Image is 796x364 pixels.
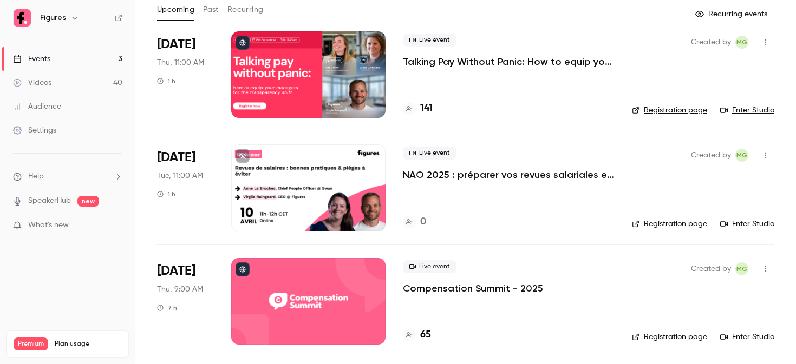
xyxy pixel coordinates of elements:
span: Thu, 9:00 AM [157,284,203,295]
button: Recurring [227,1,264,18]
a: Enter Studio [720,219,774,229]
a: 141 [403,101,433,116]
span: Help [28,171,44,182]
a: Talking Pay Without Panic: How to equip your managers for the transparency shift [403,55,615,68]
div: Audience [13,101,61,112]
span: [DATE] [157,262,195,280]
button: Recurring events [690,5,774,23]
span: Mégane Gateau [735,36,748,49]
div: Settings [13,125,56,136]
span: Mégane Gateau [735,262,748,275]
a: 0 [403,215,426,229]
a: Registration page [632,332,707,342]
a: Registration page [632,219,707,229]
iframe: Noticeable Trigger [109,221,122,230]
img: Figures [14,9,31,27]
span: Plan usage [55,340,122,348]
a: Enter Studio [720,105,774,116]
span: [DATE] [157,36,195,53]
span: Tue, 11:00 AM [157,170,203,181]
div: Oct 16 Thu, 9:00 AM (Europe/Paris) [157,258,214,345]
li: help-dropdown-opener [13,171,122,182]
span: Live event [403,34,456,47]
a: Compensation Summit - 2025 [403,282,543,295]
div: 1 h [157,190,175,198]
span: Live event [403,260,456,273]
div: 1 h [157,77,175,85]
span: Created by [691,262,731,275]
div: Sep 18 Thu, 11:00 AM (Europe/Paris) [157,31,214,118]
div: Videos [13,77,51,88]
a: Enter Studio [720,332,774,342]
button: Past [203,1,219,18]
button: Upcoming [157,1,194,18]
span: Live event [403,147,456,160]
a: Registration page [632,105,707,116]
a: 65 [403,328,431,342]
h4: 141 [420,101,433,116]
span: What's new [28,220,69,231]
span: Mégane Gateau [735,149,748,162]
span: Created by [691,36,731,49]
span: MG [736,149,747,162]
span: MG [736,262,747,275]
span: Premium [14,337,48,350]
h6: Figures [40,12,66,23]
h4: 0 [420,215,426,229]
h4: 65 [420,328,431,342]
span: Created by [691,149,731,162]
span: new [77,196,99,207]
div: 7 h [157,303,177,312]
a: NAO 2025 : préparer vos revues salariales et renforcer le dialogue social [403,168,615,181]
span: MG [736,36,747,49]
div: Oct 7 Tue, 11:00 AM (Europe/Paris) [157,144,214,231]
span: [DATE] [157,149,195,166]
a: SpeakerHub [28,195,71,207]
span: Thu, 11:00 AM [157,57,204,68]
div: Events [13,54,50,64]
